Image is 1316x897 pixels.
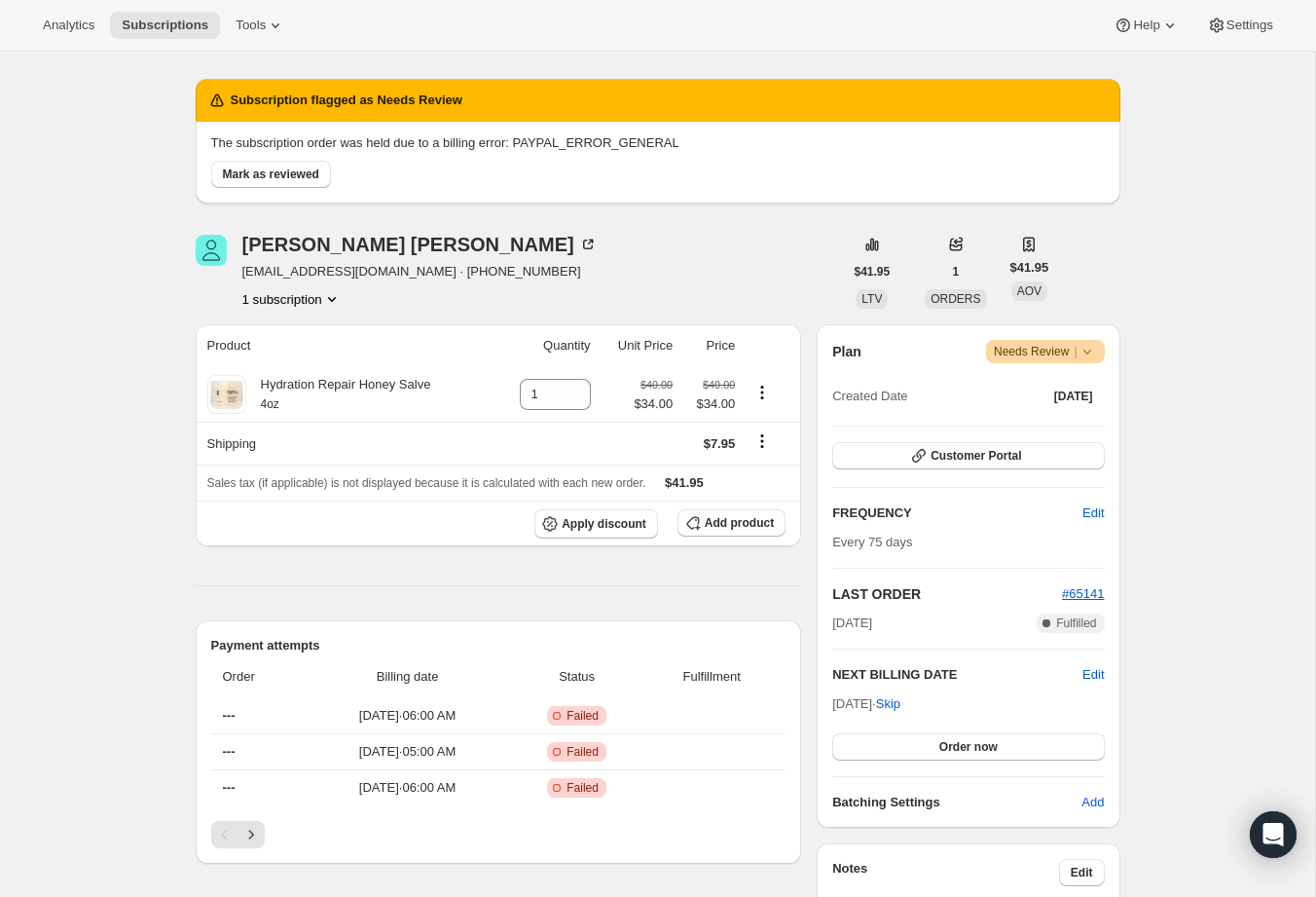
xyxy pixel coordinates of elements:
span: [DATE] [832,614,872,633]
span: [DATE] · 06:00 AM [311,778,504,798]
span: ORDERS [931,292,980,306]
button: Product actions [242,289,342,309]
span: [DATE] [1054,389,1093,404]
span: Needs Review [994,342,1097,361]
span: $41.95 [855,264,891,280]
button: Edit [1059,859,1105,886]
button: 1 [941,258,971,285]
span: Subscriptions [122,18,208,33]
span: Status [516,667,638,687]
button: [DATE] [1042,383,1105,410]
span: $41.95 [1010,258,1049,278]
span: Add [1081,793,1104,812]
span: Analytics [43,18,94,33]
span: [DATE] · 06:00 AM [311,706,504,726]
button: Settings [1195,12,1285,39]
small: 4oz [261,397,279,411]
span: Created Date [832,387,907,406]
h2: NEXT BILLING DATE [832,665,1082,685]
span: 1 [953,264,960,280]
div: Hydration Repair Honey Salve [246,375,431,414]
button: Skip [864,689,912,720]
button: Next [238,821,265,848]
span: AOV [1017,284,1042,298]
th: Quantity [493,324,596,367]
span: Every 75 days [832,535,912,549]
h2: Plan [832,342,861,361]
span: Failed [567,780,599,796]
span: Edit [1071,865,1093,880]
button: Help [1102,12,1190,39]
span: Fulfilled [1056,616,1096,631]
span: $34.00 [684,394,735,414]
span: Fulfillment [649,667,774,687]
span: Order now [939,739,998,755]
div: [PERSON_NAME] [PERSON_NAME] [242,235,598,254]
h2: Subscription flagged as Needs Review [231,91,462,110]
th: Shipping [196,422,494,465]
span: --- [223,708,236,723]
button: Shipping actions [747,430,778,452]
span: Edit [1082,504,1104,523]
h6: Batching Settings [832,793,1081,812]
span: [EMAIL_ADDRESS][DOMAIN_NAME] · [PHONE_NUMBER] [242,262,598,281]
span: $34.00 [634,394,673,414]
button: Subscriptions [110,12,220,39]
span: $41.95 [665,475,704,490]
span: Mary Ellen Sawh [196,235,227,266]
nav: Pagination [211,821,786,848]
span: $7.95 [704,436,736,451]
span: Skip [876,694,900,714]
span: --- [223,744,236,759]
span: | [1074,344,1077,359]
button: Product actions [747,382,778,403]
span: Failed [567,744,599,760]
span: Tools [236,18,266,33]
small: $40.00 [640,379,673,391]
h3: Notes [832,859,1059,886]
button: Mark as reviewed [211,161,331,188]
button: Add product [677,509,786,537]
th: Unit Price [597,324,679,367]
span: [DATE] · 05:00 AM [311,742,504,762]
span: Sales tax (if applicable) is not displayed because it is calculated with each new order. [207,476,646,490]
button: Order now [832,733,1104,761]
span: Failed [567,708,599,724]
button: Add [1070,787,1115,818]
p: The subscription order was held due to a billing error: PAYPAL_ERROR_GENERAL [211,133,1105,153]
button: $41.95 [843,258,902,285]
div: Open Intercom Messenger [1250,811,1297,858]
a: #65141 [1062,586,1104,601]
span: Mark as reviewed [223,167,319,182]
span: Customer Portal [931,448,1021,464]
span: LTV [861,292,882,306]
th: Price [678,324,741,367]
span: Help [1133,18,1159,33]
span: Billing date [311,667,504,687]
button: Apply discount [534,509,658,539]
button: Edit [1082,665,1104,685]
span: --- [223,780,236,795]
button: Tools [224,12,297,39]
small: $40.00 [703,379,735,391]
h2: LAST ORDER [832,584,1062,604]
h2: Payment attempts [211,636,786,655]
span: Settings [1226,18,1273,33]
th: Product [196,324,494,367]
span: Add product [705,515,774,531]
button: #65141 [1062,584,1104,604]
button: Edit [1071,498,1115,529]
th: Order [211,655,306,698]
span: Apply discount [562,516,646,532]
button: Analytics [31,12,106,39]
h2: FREQUENCY [832,504,1082,523]
button: Customer Portal [832,442,1104,469]
img: product img [207,375,246,414]
span: [DATE] · [832,696,900,711]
